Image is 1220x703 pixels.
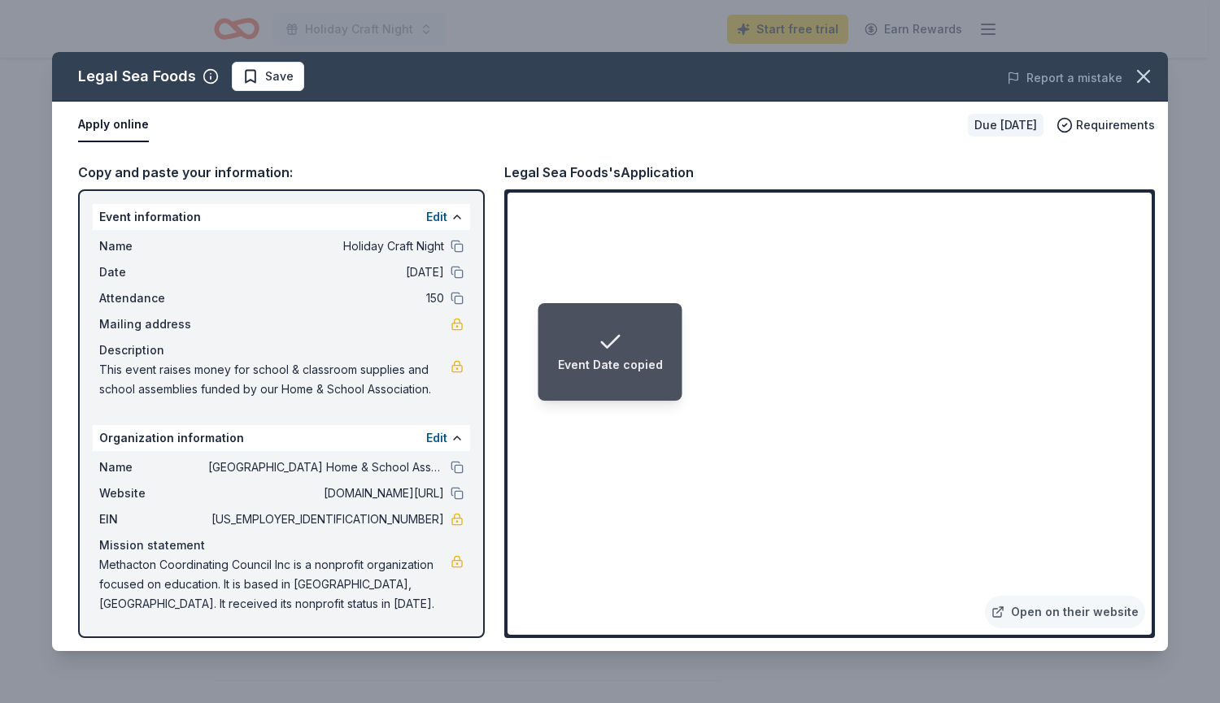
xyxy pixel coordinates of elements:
span: 150 [208,289,444,308]
button: Apply online [78,108,149,142]
div: Due [DATE] [968,114,1044,137]
button: Edit [426,207,447,227]
button: Save [232,62,304,91]
div: Mission statement [99,536,464,555]
span: Requirements [1076,115,1155,135]
button: Edit [426,428,447,448]
span: This event raises money for school & classroom supplies and school assemblies funded by our Home ... [99,360,451,399]
span: [US_EMPLOYER_IDENTIFICATION_NUMBER] [208,510,444,529]
div: Event information [93,204,470,230]
span: Attendance [99,289,208,308]
div: Legal Sea Foods's Application [504,162,694,183]
div: Copy and paste your information: [78,162,485,183]
a: Open on their website [985,596,1145,628]
span: [DATE] [208,263,444,282]
span: [DOMAIN_NAME][URL] [208,484,444,503]
div: Legal Sea Foods [78,63,196,89]
span: EIN [99,510,208,529]
span: Mailing address [99,315,208,334]
button: Requirements [1057,115,1155,135]
span: Save [265,67,294,86]
span: Holiday Craft Night [208,237,444,256]
div: Organization information [93,425,470,451]
div: Description [99,341,464,360]
span: Name [99,237,208,256]
span: [GEOGRAPHIC_DATA] Home & School Association [208,458,444,477]
div: Event Date copied [558,355,663,375]
span: Date [99,263,208,282]
span: Website [99,484,208,503]
span: Name [99,458,208,477]
button: Report a mistake [1007,68,1122,88]
span: Methacton Coordinating Council Inc is a nonprofit organization focused on education. It is based ... [99,555,451,614]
